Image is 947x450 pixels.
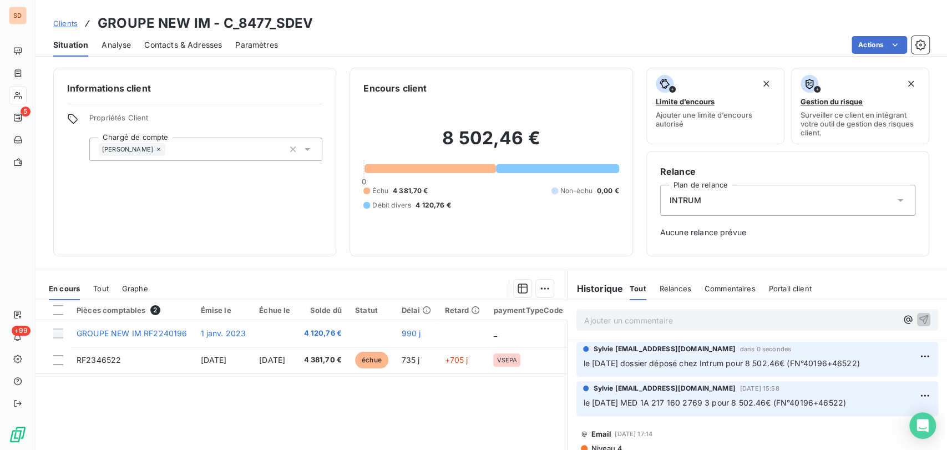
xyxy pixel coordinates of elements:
span: Analyse [102,39,131,50]
span: Débit divers [372,200,411,210]
h6: Informations client [67,82,322,95]
div: Retard [444,306,480,315]
span: RF2346522 [77,355,121,365]
span: Tout [630,284,646,293]
h6: Historique [568,282,623,295]
span: Aucune relance prévue [660,227,915,238]
div: Solde dû [303,306,342,315]
span: 0,00 € [597,186,619,196]
div: paymentTypeCode [493,306,563,315]
span: [DATE] 15:58 [740,385,779,392]
span: [DATE] [259,355,285,365]
div: Délai [402,306,432,315]
span: En cours [49,284,80,293]
span: Situation [53,39,88,50]
span: Clients [53,19,78,28]
img: Logo LeanPay [9,426,27,443]
span: 4 381,70 € [303,355,342,366]
div: SD [9,7,27,24]
span: Contacts & Adresses [144,39,222,50]
span: GROUPE NEW IM RF2240196 [77,328,187,338]
span: le [DATE] MED 1A 217 160 2769 3 pour 8 502.46€ (FN°40196+46522) [583,398,845,407]
span: +99 [12,326,31,336]
span: Relances [660,284,691,293]
span: Portail client [769,284,812,293]
span: [DATE] [200,355,226,365]
div: Pièces comptables [77,305,187,315]
span: 4 120,76 € [303,328,342,339]
span: 4 381,70 € [393,186,428,196]
span: le [DATE] dossier déposé chez Intrum pour 8 502.46€ (FN°40196+46522) [583,358,859,368]
input: Ajouter une valeur [165,144,174,154]
span: Commentaires [705,284,756,293]
button: Gestion du risqueSurveiller ce client en intégrant votre outil de gestion des risques client. [791,68,929,144]
span: [PERSON_NAME] [102,146,153,153]
div: Émise le [200,306,246,315]
div: Statut [355,306,388,315]
span: Échu [372,186,388,196]
span: 5 [21,107,31,117]
span: +705 j [444,355,468,365]
span: Limite d’encours [656,97,715,106]
span: Ajouter une limite d’encours autorisé [656,110,775,128]
span: INTRUM [670,195,701,206]
a: Clients [53,18,78,29]
span: Paramètres [235,39,278,50]
span: échue [355,352,388,368]
span: 990 j [402,328,421,338]
span: Propriétés Client [89,113,322,129]
span: Tout [93,284,109,293]
span: _ [493,328,497,338]
span: 0 [362,177,366,186]
span: 2 [150,305,160,315]
div: Échue le [259,306,290,315]
h2: 8 502,46 € [363,127,619,160]
span: 1 janv. 2023 [200,328,246,338]
span: 735 j [402,355,420,365]
span: Sylvie [EMAIL_ADDRESS][DOMAIN_NAME] [593,344,735,354]
span: Non-échu [560,186,592,196]
span: [DATE] 17:14 [615,431,652,437]
h6: Relance [660,165,915,178]
button: Limite d’encoursAjouter une limite d’encours autorisé [646,68,784,144]
span: Gestion du risque [801,97,863,106]
h3: GROUPE NEW IM - C_8477_SDEV [98,13,313,33]
span: Sylvie [EMAIL_ADDRESS][DOMAIN_NAME] [593,383,735,393]
span: dans 0 secondes [740,346,791,352]
div: Open Intercom Messenger [909,412,936,439]
span: 4 120,76 € [416,200,451,210]
span: Email [591,429,611,438]
h6: Encours client [363,82,427,95]
button: Actions [852,36,907,54]
span: Surveiller ce client en intégrant votre outil de gestion des risques client. [801,110,920,137]
span: VSEPA [497,357,517,363]
span: Graphe [122,284,148,293]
